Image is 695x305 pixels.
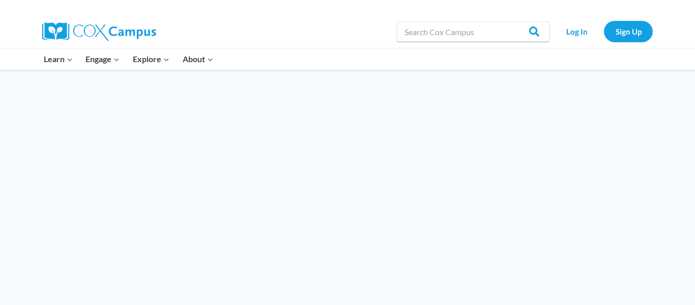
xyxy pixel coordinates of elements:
[85,52,120,66] span: Engage
[37,48,219,70] nav: Primary Navigation
[133,52,169,66] span: Explore
[183,52,213,66] span: About
[604,21,653,42] a: Sign Up
[555,21,653,42] nav: Secondary Navigation
[42,22,156,41] img: Cox Campus
[44,52,73,66] span: Learn
[555,21,599,42] a: Log In
[397,21,549,42] input: Search Cox Campus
